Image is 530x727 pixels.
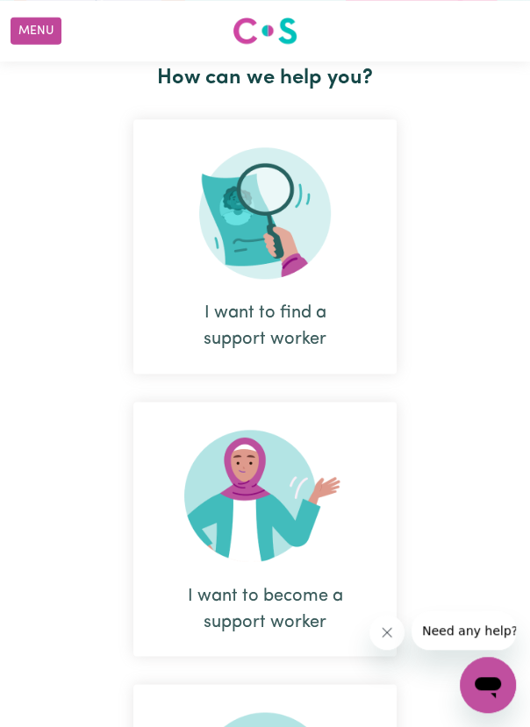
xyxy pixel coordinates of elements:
[184,430,347,561] img: Become Worker
[412,611,516,650] iframe: Message from company
[460,657,516,713] iframe: Button to launch messaging window
[11,18,61,45] button: Menu
[133,119,397,374] div: I want to find a support worker
[11,12,106,26] span: Need any help?
[39,66,491,91] h2: How can we help you?
[369,615,405,650] iframe: Close message
[233,15,297,46] img: Careseekers logo
[133,402,397,656] div: I want to become a support worker
[175,582,355,714] div: I want to become a support worker
[233,11,297,51] a: Careseekers logo
[199,147,331,279] img: Search
[175,300,355,431] div: I want to find a support worker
